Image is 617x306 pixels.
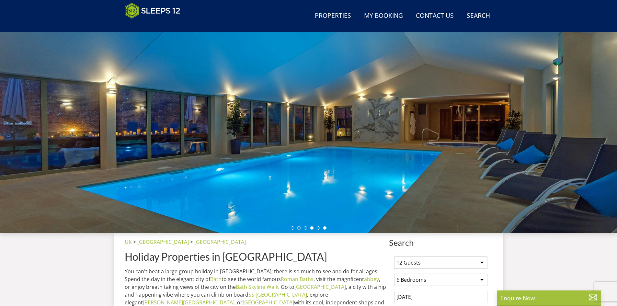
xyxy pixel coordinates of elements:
a: Contact Us [413,9,456,23]
a: Bath [210,276,222,283]
a: UK [125,238,132,245]
a: SS [GEOGRAPHIC_DATA] [248,291,307,298]
h1: Holiday Properties in [GEOGRAPHIC_DATA] [125,251,386,262]
span: > [190,238,193,245]
a: Bath Skyline Walk [236,283,278,290]
a: Properties [312,9,354,23]
span: Search [389,238,493,247]
a: Search [464,9,493,23]
a: [GEOGRAPHIC_DATA] [294,283,346,290]
p: Enquire Now [500,294,598,302]
span: > [133,238,136,245]
a: [PERSON_NAME][GEOGRAPHIC_DATA] [143,299,234,306]
iframe: Customer reviews powered by Trustpilot [121,23,189,28]
a: My Booking [361,9,406,23]
a: Roman Baths [281,276,314,283]
a: [GEOGRAPHIC_DATA] [137,238,189,245]
a: abbey [364,276,379,283]
img: Sleeps 12 [125,3,180,19]
input: Arrival Date [394,291,487,303]
a: [GEOGRAPHIC_DATA] [194,238,246,245]
a: [GEOGRAPHIC_DATA] [243,299,294,306]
